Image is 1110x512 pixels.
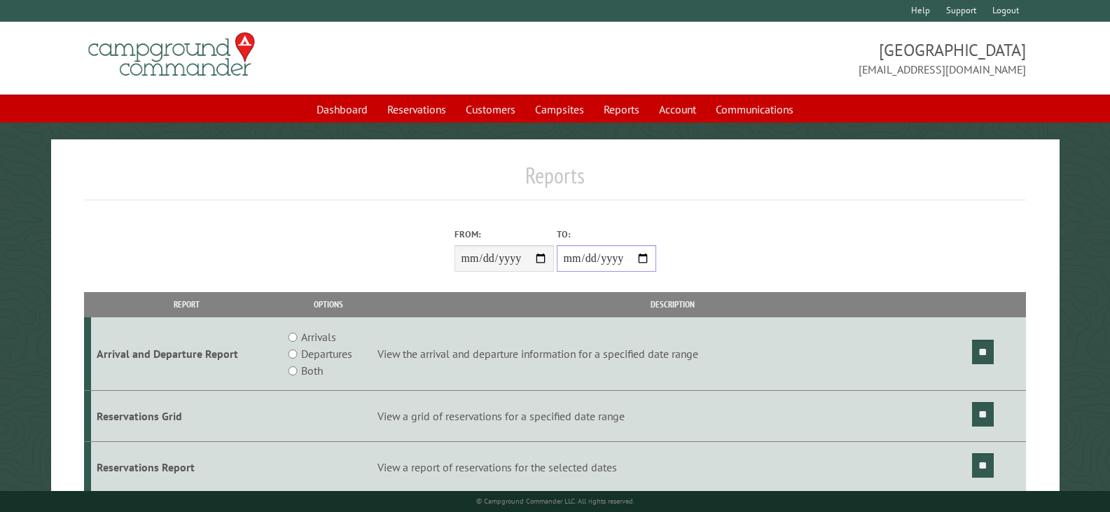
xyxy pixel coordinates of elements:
[84,27,259,82] img: Campground Commander
[651,96,705,123] a: Account
[375,292,970,317] th: Description
[595,96,648,123] a: Reports
[91,317,282,391] td: Arrival and Departure Report
[375,317,970,391] td: View the arrival and departure information for a specified date range
[308,96,376,123] a: Dashboard
[457,96,524,123] a: Customers
[557,228,656,241] label: To:
[379,96,455,123] a: Reservations
[301,362,323,379] label: Both
[707,96,802,123] a: Communications
[555,39,1026,78] span: [GEOGRAPHIC_DATA] [EMAIL_ADDRESS][DOMAIN_NAME]
[476,497,634,506] small: © Campground Commander LLC. All rights reserved.
[527,96,592,123] a: Campsites
[455,228,554,241] label: From:
[375,391,970,442] td: View a grid of reservations for a specified date range
[91,441,282,492] td: Reservations Report
[282,292,375,317] th: Options
[91,292,282,317] th: Report
[301,328,336,345] label: Arrivals
[91,391,282,442] td: Reservations Grid
[375,441,970,492] td: View a report of reservations for the selected dates
[301,345,352,362] label: Departures
[84,162,1026,200] h1: Reports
